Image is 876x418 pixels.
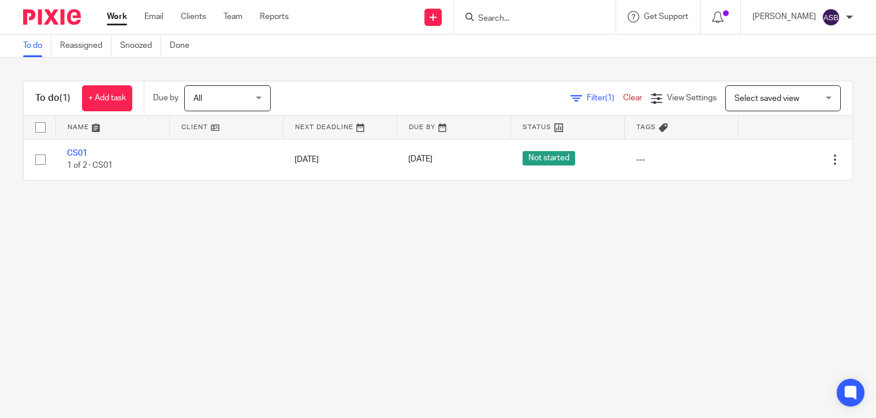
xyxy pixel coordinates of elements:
[636,124,656,130] span: Tags
[170,35,198,57] a: Done
[523,151,575,165] span: Not started
[260,11,289,22] a: Reports
[623,94,642,102] a: Clear
[107,11,127,22] a: Work
[644,13,688,21] span: Get Support
[477,14,581,24] input: Search
[181,11,206,22] a: Clients
[35,92,70,104] h1: To do
[283,139,397,180] td: [DATE]
[822,8,840,27] img: svg%3E
[144,11,163,22] a: Email
[120,35,161,57] a: Snoozed
[23,9,81,25] img: Pixie
[605,94,614,102] span: (1)
[408,156,433,164] span: [DATE]
[23,35,51,57] a: To do
[587,94,623,102] span: Filter
[67,161,113,170] span: 1 of 2 · CS01
[153,92,178,104] p: Due by
[752,11,816,22] p: [PERSON_NAME]
[60,35,111,57] a: Reassigned
[223,11,243,22] a: Team
[67,149,87,157] a: CS01
[667,94,717,102] span: View Settings
[82,85,132,111] a: + Add task
[59,93,70,103] span: (1)
[193,95,202,103] span: All
[636,154,727,165] div: ---
[735,95,799,103] span: Select saved view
